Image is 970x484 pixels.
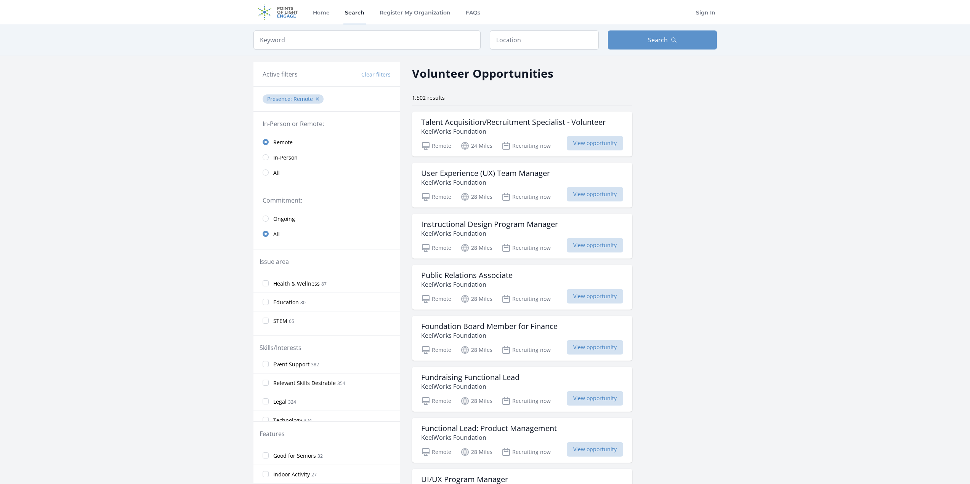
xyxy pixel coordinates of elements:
[502,294,551,303] p: Recruiting now
[502,345,551,355] p: Recruiting now
[412,214,632,259] a: Instructional Design Program Manager KeelWorks Foundation Remote 28 Miles Recruiting now View opp...
[263,380,269,386] input: Relevant Skills Desirable 354
[253,226,400,241] a: All
[289,318,294,324] span: 65
[273,452,316,460] span: Good for Seniors
[412,418,632,463] a: Functional Lead: Product Management KeelWorks Foundation Remote 28 Miles Recruiting now View oppo...
[273,139,293,146] span: Remote
[311,361,319,368] span: 382
[421,331,558,340] p: KeelWorks Foundation
[460,345,492,355] p: 28 Miles
[502,141,551,150] p: Recruiting now
[567,136,623,150] span: View opportunity
[421,141,451,150] p: Remote
[321,281,327,287] span: 87
[273,230,280,238] span: All
[412,367,632,412] a: Fundraising Functional Lead KeelWorks Foundation Remote 28 Miles Recruiting now View opportunity
[293,95,313,102] span: Remote
[567,340,623,355] span: View opportunity
[273,417,302,424] span: Technology
[460,243,492,252] p: 28 Miles
[260,429,285,438] legend: Features
[412,265,632,310] a: Public Relations Associate KeelWorks Foundation Remote 28 Miles Recruiting now View opportunity
[273,379,336,387] span: Relevant Skills Desirable
[273,280,320,288] span: Health & Wellness
[567,391,623,406] span: View opportunity
[421,169,550,178] h3: User Experience (UX) Team Manager
[460,141,492,150] p: 24 Miles
[421,433,557,442] p: KeelWorks Foundation
[263,196,391,205] legend: Commitment:
[273,215,295,223] span: Ongoing
[263,361,269,367] input: Event Support 382
[567,238,623,252] span: View opportunity
[300,299,306,306] span: 80
[421,322,558,331] h3: Foundation Board Member for Finance
[263,452,269,458] input: Good for Seniors 32
[421,447,451,457] p: Remote
[421,373,519,382] h3: Fundraising Functional Lead
[273,398,287,406] span: Legal
[421,192,451,201] p: Remote
[567,442,623,457] span: View opportunity
[460,396,492,406] p: 28 Miles
[273,154,298,161] span: In-Person
[421,280,513,289] p: KeelWorks Foundation
[421,396,451,406] p: Remote
[253,165,400,180] a: All
[421,229,558,238] p: KeelWorks Foundation
[502,192,551,201] p: Recruiting now
[315,95,320,103] button: ✕
[490,30,599,50] input: Location
[337,380,345,387] span: 354
[311,471,317,478] span: 27
[253,150,400,165] a: In-Person
[253,30,481,50] input: Keyword
[412,65,553,82] h2: Volunteer Opportunities
[263,471,269,477] input: Indoor Activity 27
[421,178,550,187] p: KeelWorks Foundation
[273,299,299,306] span: Education
[263,119,391,128] legend: In-Person or Remote:
[421,243,451,252] p: Remote
[361,71,391,78] button: Clear filters
[412,94,445,101] span: 1,502 results
[304,417,312,424] span: 324
[288,399,296,405] span: 324
[421,382,519,391] p: KeelWorks Foundation
[608,30,717,50] button: Search
[460,447,492,457] p: 28 Miles
[263,280,269,286] input: Health & Wellness 87
[567,289,623,303] span: View opportunity
[260,343,301,352] legend: Skills/Interests
[273,361,309,368] span: Event Support
[263,318,269,324] input: STEM 65
[460,294,492,303] p: 28 Miles
[253,211,400,226] a: Ongoing
[460,192,492,201] p: 28 Miles
[263,70,298,79] h3: Active filters
[263,398,269,404] input: Legal 324
[263,417,269,423] input: Technology 324
[502,243,551,252] p: Recruiting now
[273,471,310,478] span: Indoor Activity
[412,112,632,157] a: Talent Acquisition/Recruitment Specialist - Volunteer KeelWorks Foundation Remote 24 Miles Recrui...
[502,396,551,406] p: Recruiting now
[317,453,323,459] span: 32
[412,163,632,208] a: User Experience (UX) Team Manager KeelWorks Foundation Remote 28 Miles Recruiting now View opport...
[260,257,289,266] legend: Issue area
[421,271,513,280] h3: Public Relations Associate
[421,424,557,433] h3: Functional Lead: Product Management
[567,187,623,201] span: View opportunity
[421,294,451,303] p: Remote
[412,316,632,361] a: Foundation Board Member for Finance KeelWorks Foundation Remote 28 Miles Recruiting now View oppo...
[273,317,287,325] span: STEM
[421,475,508,484] h3: UI/UX Program Manager
[421,127,606,136] p: KeelWorks Foundation
[421,118,606,127] h3: Talent Acquisition/Recruitment Specialist - Volunteer
[421,345,451,355] p: Remote
[502,447,551,457] p: Recruiting now
[267,95,293,102] span: Presence :
[263,299,269,305] input: Education 80
[253,134,400,150] a: Remote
